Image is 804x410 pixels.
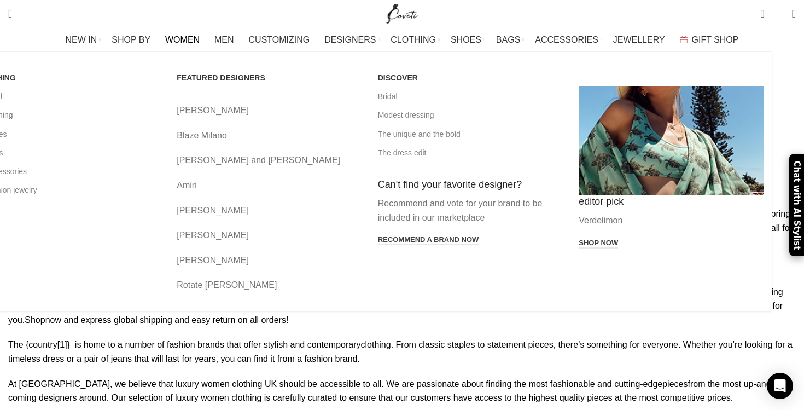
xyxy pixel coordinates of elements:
[165,34,200,45] span: WOMEN
[3,29,801,51] div: Main navigation
[378,106,563,124] a: Modest dressing
[767,373,793,399] div: Open Intercom Messenger
[680,36,688,43] img: GiftBag
[249,29,314,51] a: CUSTOMIZING
[112,34,150,45] span: SHOP BY
[177,253,362,268] a: [PERSON_NAME]
[177,129,362,143] a: Blaze Milano
[775,11,783,19] span: 0
[496,29,524,51] a: BAGS
[391,34,436,45] span: CLOTHING
[773,3,784,25] div: My Wishlist
[214,34,234,45] span: MEN
[324,34,376,45] span: DESIGNERS
[177,228,362,242] a: [PERSON_NAME]
[361,340,391,349] a: clothing
[3,3,18,25] a: Search
[112,29,154,51] a: SHOP BY
[249,34,310,45] span: CUSTOMIZING
[378,143,563,162] a: The dress edit
[535,34,598,45] span: ACCESSORIES
[177,178,362,193] a: Amiri
[8,338,796,366] p: The {country[1]} is home to a number of fashion brands that offer stylish and contemporary . From...
[378,178,563,191] h4: Can't find your favorite designer?
[378,235,479,245] a: Recommend a brand now
[496,34,520,45] span: BAGS
[535,29,602,51] a: ACCESSORIES
[177,153,362,168] a: [PERSON_NAME] and [PERSON_NAME]
[214,29,237,51] a: MEN
[391,29,440,51] a: CLOTHING
[25,315,45,325] a: Shop
[177,73,265,83] span: FEATURED DESIGNERS
[579,86,764,195] a: Banner link
[378,197,563,224] p: Recommend and vote for your brand to be included in our marketplace
[613,29,669,51] a: JEWELLERY
[761,5,770,14] span: 0
[692,34,739,45] span: GIFT SHOP
[579,213,764,228] p: Verdelimon
[451,34,481,45] span: SHOES
[177,278,362,292] a: Rotate [PERSON_NAME]
[66,34,97,45] span: NEW IN
[177,204,362,218] a: [PERSON_NAME]
[755,3,770,25] a: 0
[680,29,739,51] a: GIFT SHOP
[613,34,665,45] span: JEWELLERY
[378,87,563,106] a: Bridal
[451,29,485,51] a: SHOES
[662,379,688,389] a: pieces
[579,195,764,208] h4: editor pick
[66,29,101,51] a: NEW IN
[177,103,362,118] a: [PERSON_NAME]
[378,125,563,143] a: The unique and the bold
[378,73,418,83] span: DISCOVER
[579,239,618,249] a: Shop now
[324,29,380,51] a: DESIGNERS
[8,377,796,405] p: At [GEOGRAPHIC_DATA], we believe that luxury women clothing UK should be accessible to all. We ar...
[165,29,203,51] a: WOMEN
[384,8,421,18] a: Site logo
